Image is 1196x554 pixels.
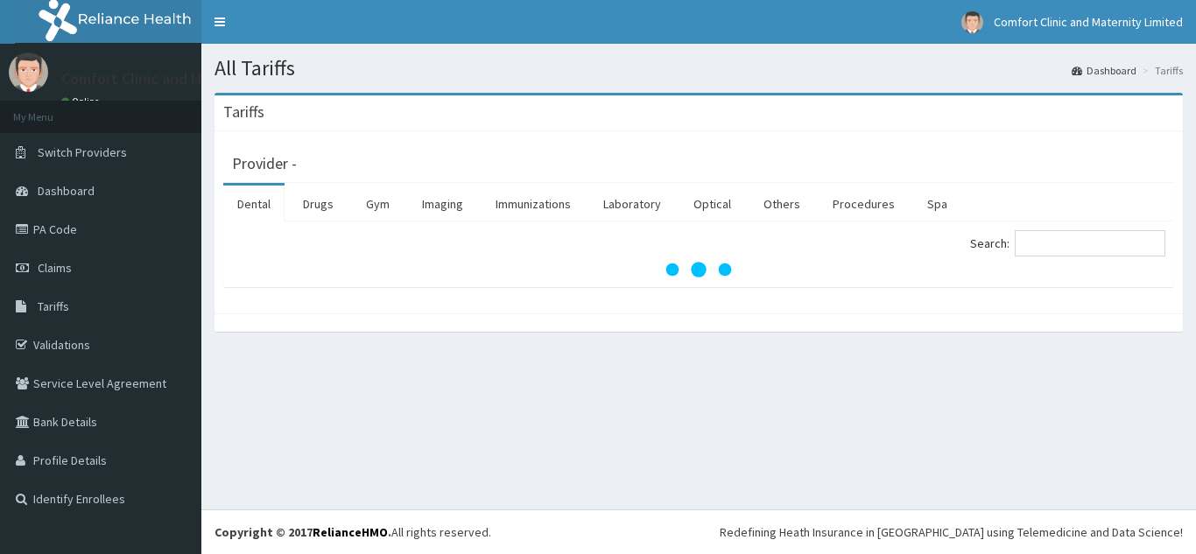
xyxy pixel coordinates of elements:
[749,186,814,222] a: Others
[913,186,961,222] a: Spa
[1015,230,1165,256] input: Search:
[223,186,285,222] a: Dental
[679,186,745,222] a: Optical
[9,53,48,92] img: User Image
[482,186,585,222] a: Immunizations
[232,156,297,172] h3: Provider -
[289,186,348,222] a: Drugs
[819,186,909,222] a: Procedures
[589,186,675,222] a: Laboratory
[215,57,1183,80] h1: All Tariffs
[408,186,477,222] a: Imaging
[201,509,1196,554] footer: All rights reserved.
[1072,63,1136,78] a: Dashboard
[961,11,983,33] img: User Image
[352,186,404,222] a: Gym
[215,524,391,540] strong: Copyright © 2017 .
[720,523,1183,541] div: Redefining Heath Insurance in [GEOGRAPHIC_DATA] using Telemedicine and Data Science!
[994,14,1183,30] span: Comfort Clinic and Maternity Limited
[664,235,734,305] svg: audio-loading
[1138,63,1183,78] li: Tariffs
[61,95,103,108] a: Online
[38,260,72,276] span: Claims
[970,230,1165,256] label: Search:
[38,183,95,199] span: Dashboard
[61,71,313,87] p: Comfort Clinic and Maternity Limited
[223,104,264,120] h3: Tariffs
[38,144,127,160] span: Switch Providers
[313,524,388,540] a: RelianceHMO
[38,298,69,314] span: Tariffs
